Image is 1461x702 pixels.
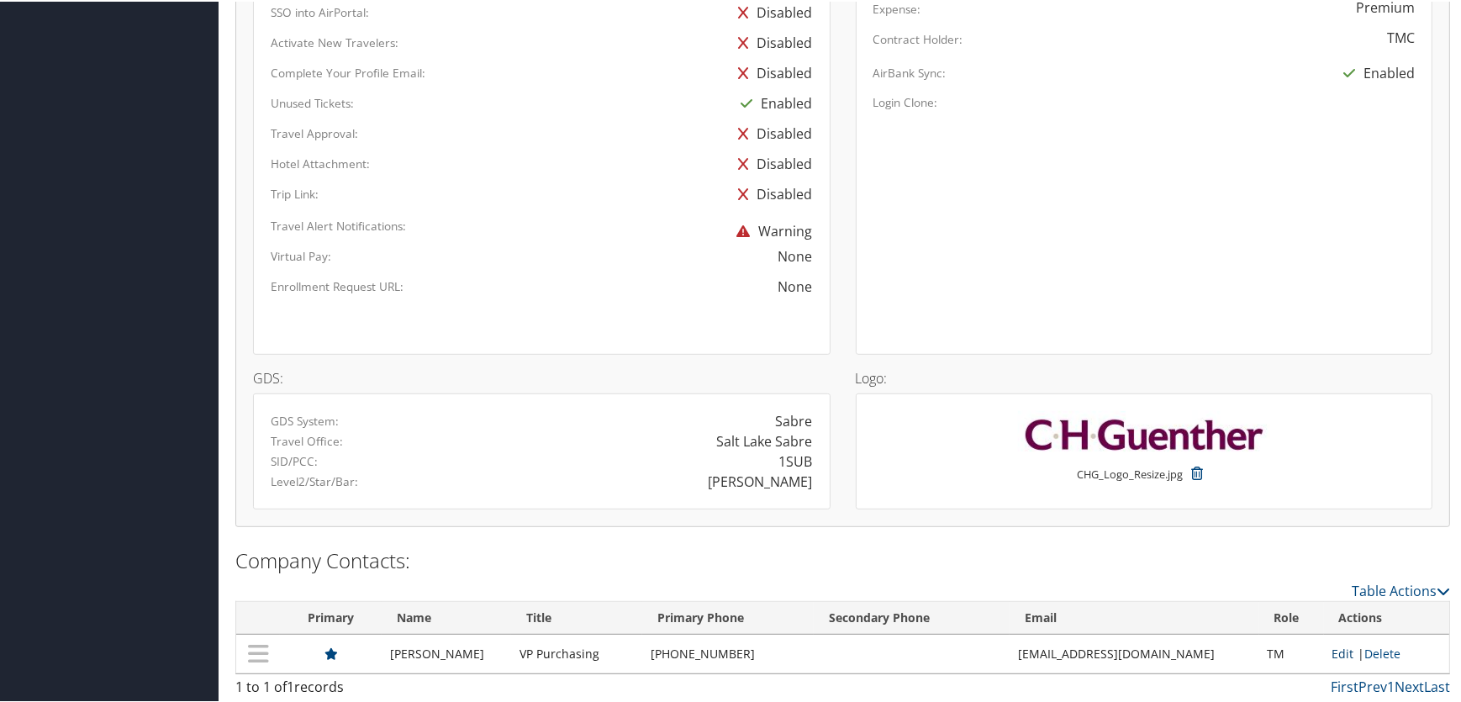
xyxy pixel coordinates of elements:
[271,277,403,293] label: Enrollment Request URL:
[642,600,814,633] th: Primary Phone
[873,29,963,46] label: Contract Holder:
[271,411,339,428] label: GDS System:
[729,220,813,239] span: Warning
[778,245,813,265] div: None
[873,63,947,80] label: AirBank Sync:
[1332,644,1354,660] a: Edit
[730,56,813,87] div: Disabled
[1010,600,1258,633] th: Email
[642,633,814,672] td: [PHONE_NUMBER]
[1010,633,1258,672] td: [EMAIL_ADDRESS][DOMAIN_NAME]
[1018,409,1270,457] img: CHG_Logo_Resize.jpg
[1387,676,1395,694] a: 1
[814,600,1010,633] th: Secondary Phone
[1358,676,1387,694] a: Prev
[271,431,343,448] label: Travel Office:
[1365,644,1401,660] a: Delete
[271,451,318,468] label: SID/PCC:
[776,409,813,430] div: Sabre
[271,93,354,110] label: Unused Tickets:
[507,275,812,295] div: None
[717,430,813,450] div: Salt Lake Sabre
[280,600,381,633] th: Primary
[287,676,294,694] span: 1
[1331,676,1358,694] a: First
[271,472,358,488] label: Level2/Star/Bar:
[271,216,406,233] label: Travel Alert Notifications:
[733,87,813,117] div: Enabled
[1395,676,1424,694] a: Next
[235,545,1450,573] h2: Company Contacts:
[1424,676,1450,694] a: Last
[511,633,642,672] td: VP Purchasing
[1259,633,1324,672] td: TM
[382,600,511,633] th: Name
[730,26,813,56] div: Disabled
[271,33,398,50] label: Activate New Travelers:
[856,370,1433,383] h4: Logo:
[1335,56,1415,87] div: Enabled
[271,3,369,19] label: SSO into AirPortal:
[1387,26,1415,46] div: TMC
[271,246,331,263] label: Virtual Pay:
[1324,600,1449,633] th: Actions
[709,470,813,490] div: [PERSON_NAME]
[730,147,813,177] div: Disabled
[1077,465,1183,497] small: CHG_Logo_Resize.jpg
[873,92,938,109] label: Login Clone:
[1259,600,1324,633] th: Role
[253,370,831,383] h4: GDS:
[271,184,319,201] label: Trip Link:
[1352,580,1450,599] a: Table Actions
[271,154,370,171] label: Hotel Attachment:
[271,63,425,80] label: Complete Your Profile Email:
[271,124,358,140] label: Travel Approval:
[730,177,813,208] div: Disabled
[382,633,511,672] td: [PERSON_NAME]
[779,450,813,470] div: 1SUB
[511,600,642,633] th: Title
[1324,633,1449,672] td: |
[730,117,813,147] div: Disabled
